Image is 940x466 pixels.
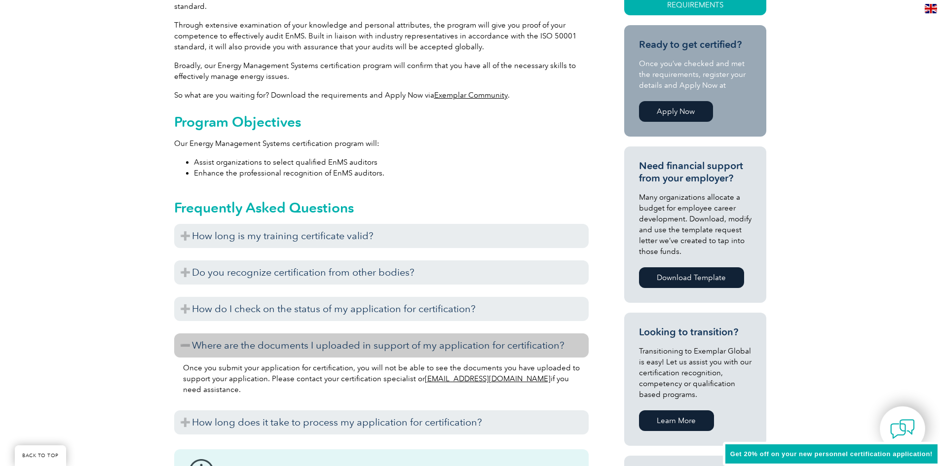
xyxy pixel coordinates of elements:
[890,417,915,441] img: contact-chat.png
[639,326,752,338] h3: Looking to transition?
[639,38,752,51] h3: Ready to get certified?
[174,114,589,130] h2: Program Objectives
[194,157,589,168] li: Assist organizations to select qualified EnMS auditors
[174,138,589,149] p: Our Energy Management Systems certification program will:
[925,4,937,13] img: en
[174,20,589,52] p: Through extensive examination of your knowledge and personal attributes, the program will give yo...
[425,374,551,383] a: [EMAIL_ADDRESS][DOMAIN_NAME]
[174,260,589,285] h3: Do you recognize certification from other bodies?
[434,91,508,100] a: Exemplar Community
[174,297,589,321] h3: How do I check on the status of my application for certification?
[174,333,589,358] h3: Where are the documents I uploaded in support of my application for certification?
[639,58,752,91] p: Once you’ve checked and met the requirements, register your details and Apply Now at
[730,450,933,458] span: Get 20% off on your new personnel certification application!
[194,168,589,179] li: Enhance the professional recognition of EnMS auditors.
[174,60,589,82] p: Broadly, our Energy Management Systems certification program will confirm that you have all of th...
[639,192,752,257] p: Many organizations allocate a budget for employee career development. Download, modify and use th...
[174,90,589,101] p: So what are you waiting for? Download the requirements and Apply Now via .
[639,267,744,288] a: Download Template
[174,410,589,434] h3: How long does it take to process my application for certification?
[15,445,66,466] a: BACK TO TOP
[639,160,752,184] h3: Need financial support from your employer?
[639,410,714,431] a: Learn More
[174,200,589,215] h2: Frequently Asked Questions
[639,101,713,122] a: Apply Now
[183,362,580,395] p: Once you submit your application for certification, you will not be able to see the documents you...
[174,224,589,248] h3: How long is my training certificate valid?
[639,346,752,400] p: Transitioning to Exemplar Global is easy! Let us assist you with our certification recognition, c...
